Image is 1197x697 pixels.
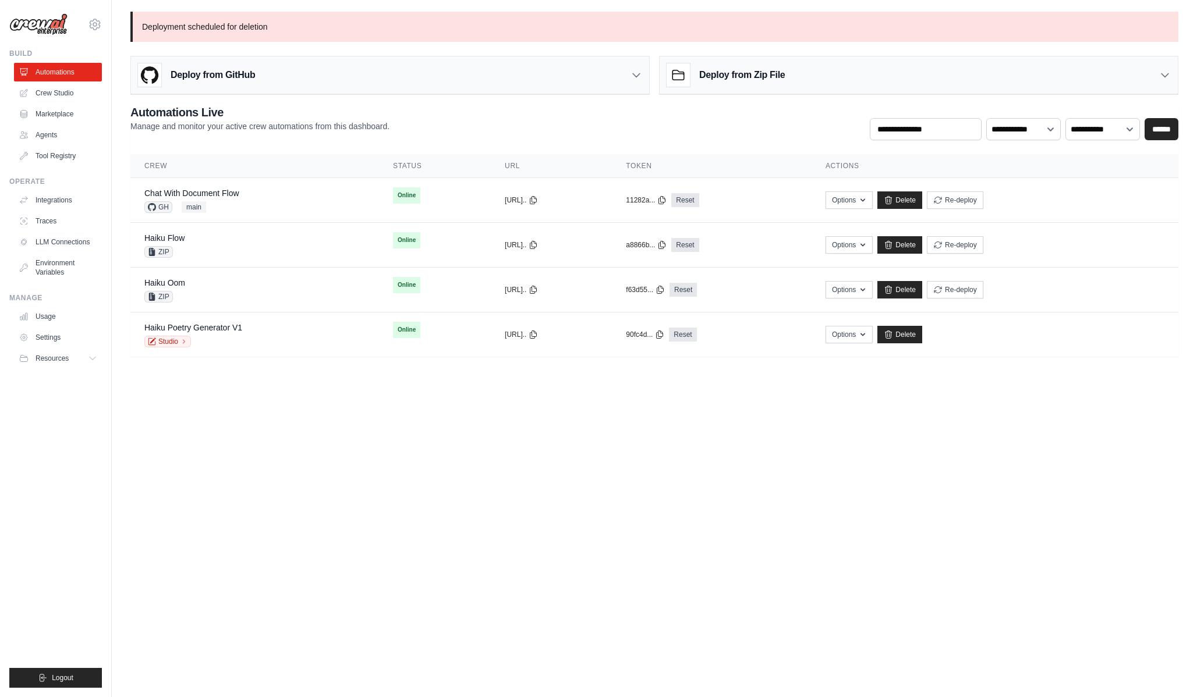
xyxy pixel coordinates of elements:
[14,254,102,282] a: Environment Variables
[130,154,379,178] th: Crew
[877,326,922,343] a: Delete
[9,49,102,58] div: Build
[14,105,102,123] a: Marketplace
[877,281,922,298] a: Delete
[626,195,667,205] button: 11282a...
[670,283,697,297] a: Reset
[826,281,873,298] button: Options
[877,236,922,254] a: Delete
[14,191,102,209] a: Integrations
[626,240,667,250] button: a8866b...
[52,673,73,682] span: Logout
[144,233,185,243] a: Haiku Flow
[36,354,69,363] span: Resources
[144,189,239,198] a: Chat With Document Flow
[812,154,1178,178] th: Actions
[144,291,173,303] span: ZIP
[927,236,983,254] button: Re-deploy
[612,154,812,178] th: Token
[669,328,696,342] a: Reset
[171,68,255,82] h3: Deploy from GitHub
[626,285,665,294] button: f63d55...
[826,236,873,254] button: Options
[9,668,102,688] button: Logout
[144,201,172,213] span: GH
[144,336,191,347] a: Studio
[379,154,491,178] th: Status
[699,68,785,82] h3: Deploy from Zip File
[130,104,389,120] h2: Automations Live
[14,84,102,102] a: Crew Studio
[138,63,161,87] img: GitHub Logo
[393,187,420,204] span: Online
[130,12,1178,42] p: Deployment scheduled for deletion
[14,212,102,230] a: Traces
[393,277,420,293] span: Online
[927,281,983,298] button: Re-deploy
[14,63,102,81] a: Automations
[393,322,420,338] span: Online
[877,191,922,209] a: Delete
[14,349,102,368] button: Resources
[491,154,612,178] th: URL
[144,323,242,332] a: Haiku Poetry Generator V1
[144,246,173,258] span: ZIP
[182,201,206,213] span: main
[9,177,102,186] div: Operate
[671,238,699,252] a: Reset
[130,120,389,132] p: Manage and monitor your active crew automations from this dashboard.
[14,147,102,165] a: Tool Registry
[14,233,102,251] a: LLM Connections
[9,293,102,303] div: Manage
[14,328,102,347] a: Settings
[144,278,185,287] a: Haiku Oom
[9,13,68,35] img: Logo
[393,232,420,248] span: Online
[826,191,873,209] button: Options
[14,307,102,326] a: Usage
[826,326,873,343] button: Options
[927,191,983,209] button: Re-deploy
[671,193,699,207] a: Reset
[626,330,664,339] button: 90fc4d...
[14,126,102,144] a: Agents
